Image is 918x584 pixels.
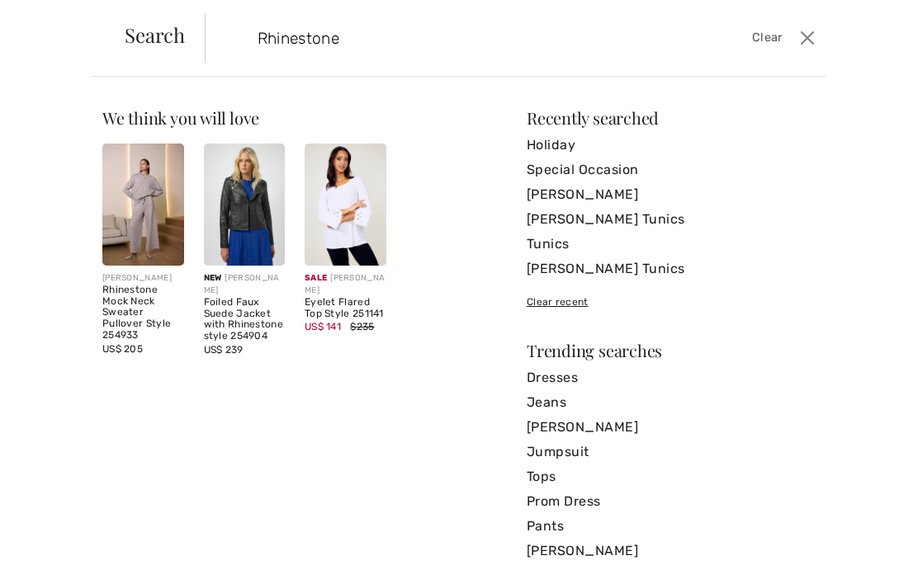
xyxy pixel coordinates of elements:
[204,272,286,297] div: [PERSON_NAME]
[204,144,286,266] img: Foiled Faux Suede Jacket with Rhinestone style 254904. Black
[305,273,327,283] span: Sale
[752,29,783,47] span: Clear
[39,12,73,26] span: Chat
[102,343,143,355] span: US$ 205
[527,415,816,440] a: [PERSON_NAME]
[305,321,341,332] span: US$ 141
[305,272,386,297] div: [PERSON_NAME]
[102,272,184,285] div: [PERSON_NAME]
[527,514,816,539] a: Pants
[527,390,816,415] a: Jeans
[527,294,816,309] div: Clear recent
[102,106,259,129] span: We think you will love
[527,464,816,489] a: Tops
[527,257,816,281] a: [PERSON_NAME] Tunics
[527,365,816,390] a: Dresses
[527,158,816,182] a: Special Occasion
[527,133,816,158] a: Holiday
[204,344,244,356] span: US$ 239
[527,232,816,257] a: Tunics
[527,207,816,232] a: [PERSON_NAME] Tunics
[245,13,658,63] input: TYPE TO SEARCH
[350,321,374,332] span: $235
[527,342,816,359] div: Trending searches
[204,273,222,283] span: New
[527,489,816,514] a: Prom Dress
[527,182,816,207] a: [PERSON_NAME]
[305,144,386,266] img: Eyelet Flared Top Style 251141. Midnight Blue
[305,297,386,320] div: Eyelet Flared Top Style 251141
[204,297,286,342] div: Foiled Faux Suede Jacket with Rhinestone style 254904
[527,110,816,126] div: Recently searched
[102,144,184,266] img: Rhinestone Mock Neck Sweater Pullover Style 254933. Black
[102,285,184,341] div: Rhinestone Mock Neck Sweater Pullover Style 254933
[527,539,816,563] a: [PERSON_NAME]
[796,25,820,51] button: Close
[527,440,816,464] a: Jumpsuit
[125,25,185,45] span: Search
